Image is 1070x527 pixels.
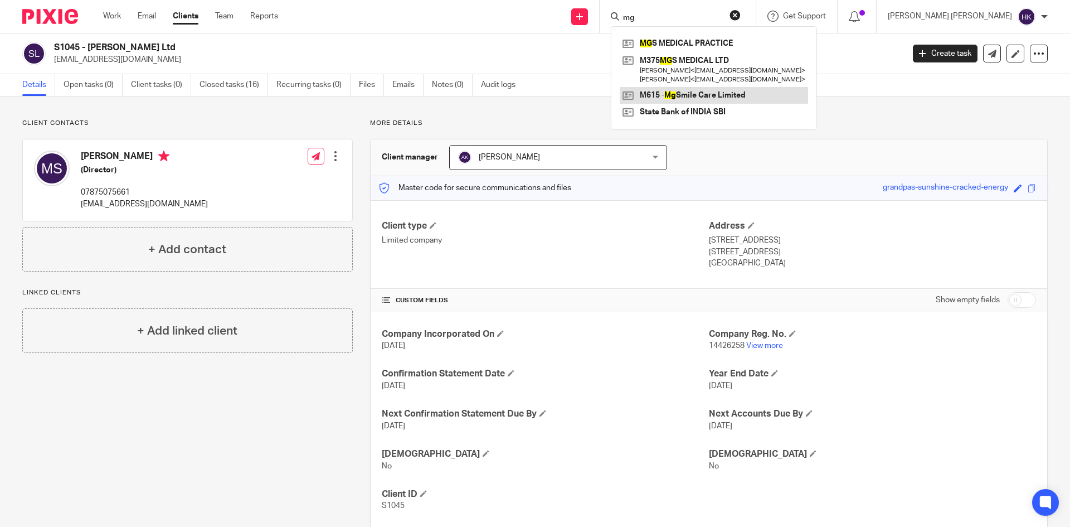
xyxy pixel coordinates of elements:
[382,235,709,246] p: Limited company
[709,382,732,390] span: [DATE]
[479,153,540,161] span: [PERSON_NAME]
[709,246,1036,258] p: [STREET_ADDRESS]
[158,151,169,162] i: Primary
[81,165,208,176] h5: (Director)
[215,11,234,22] a: Team
[709,422,732,430] span: [DATE]
[382,220,709,232] h4: Client type
[173,11,198,22] a: Clients
[276,74,351,96] a: Recurring tasks (0)
[709,448,1036,460] h4: [DEMOGRAPHIC_DATA]
[382,368,709,380] h4: Confirmation Statement Date
[709,328,1036,340] h4: Company Reg. No.
[622,13,722,23] input: Search
[22,74,55,96] a: Details
[81,199,208,210] p: [EMAIL_ADDRESS][DOMAIN_NAME]
[709,235,1036,246] p: [STREET_ADDRESS]
[250,11,278,22] a: Reports
[81,187,208,198] p: 07875075661
[458,151,471,164] img: svg%3E
[709,462,719,470] span: No
[913,45,977,62] a: Create task
[729,9,741,21] button: Clear
[783,12,826,20] span: Get Support
[709,220,1036,232] h4: Address
[936,294,1000,306] label: Show empty fields
[392,74,424,96] a: Emails
[138,11,156,22] a: Email
[22,288,353,297] p: Linked clients
[382,448,709,460] h4: [DEMOGRAPHIC_DATA]
[382,152,438,163] h3: Client manager
[137,322,237,340] h4: + Add linked client
[382,408,709,420] h4: Next Confirmation Statement Due By
[22,42,46,65] img: svg%3E
[382,382,405,390] span: [DATE]
[709,342,745,350] span: 14426258
[746,342,783,350] a: View more
[148,241,226,258] h4: + Add contact
[709,258,1036,269] p: [GEOGRAPHIC_DATA]
[34,151,70,186] img: svg%3E
[709,368,1036,380] h4: Year End Date
[103,11,121,22] a: Work
[382,462,392,470] span: No
[359,74,384,96] a: Files
[382,296,709,305] h4: CUSTOM FIELDS
[432,74,473,96] a: Notes (0)
[81,151,208,165] h4: [PERSON_NAME]
[481,74,524,96] a: Audit logs
[888,11,1012,22] p: [PERSON_NAME] [PERSON_NAME]
[382,422,405,430] span: [DATE]
[370,119,1048,128] p: More details
[382,502,405,510] span: S1045
[54,54,896,65] p: [EMAIL_ADDRESS][DOMAIN_NAME]
[22,9,78,24] img: Pixie
[382,489,709,500] h4: Client ID
[64,74,123,96] a: Open tasks (0)
[379,182,571,194] p: Master code for secure communications and files
[709,408,1036,420] h4: Next Accounts Due By
[382,328,709,340] h4: Company Incorporated On
[54,42,728,54] h2: S1045 - [PERSON_NAME] Ltd
[883,182,1008,195] div: grandpas-sunshine-cracked-energy
[1018,8,1035,26] img: svg%3E
[200,74,268,96] a: Closed tasks (16)
[22,119,353,128] p: Client contacts
[131,74,191,96] a: Client tasks (0)
[382,342,405,350] span: [DATE]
